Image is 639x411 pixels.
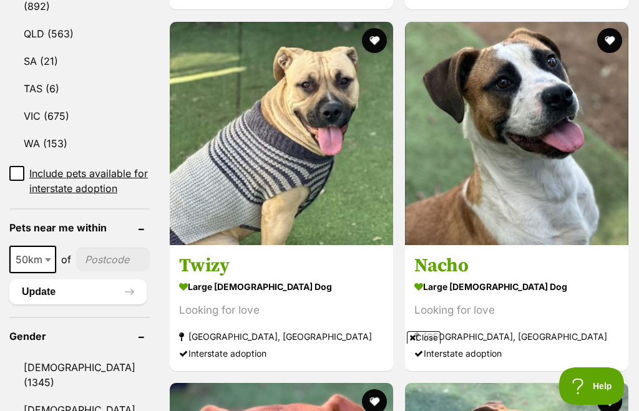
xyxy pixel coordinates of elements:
button: favourite [362,28,387,53]
header: Pets near me within [9,222,150,233]
a: QLD (563) [9,21,150,47]
input: postcode [76,248,150,271]
span: Include pets available for interstate adoption [29,166,150,196]
header: Gender [9,331,150,342]
span: of [61,252,71,267]
a: VIC (675) [9,103,150,129]
strong: large [DEMOGRAPHIC_DATA] Dog [414,278,619,296]
a: Twizy large [DEMOGRAPHIC_DATA] Dog Looking for love [GEOGRAPHIC_DATA], [GEOGRAPHIC_DATA] Intersta... [170,244,393,371]
h3: Nacho [414,254,619,278]
a: TAS (6) [9,75,150,102]
div: Looking for love [179,302,384,319]
img: Nacho - Bull Arab Dog [405,22,628,245]
a: SA (21) [9,48,150,74]
iframe: Advertisement [17,349,622,405]
a: Include pets available for interstate adoption [9,166,150,196]
img: Twizy - Bullmastiff Dog [170,22,393,245]
span: 50km [9,246,56,273]
strong: large [DEMOGRAPHIC_DATA] Dog [179,278,384,296]
h3: Twizy [179,254,384,278]
a: Nacho large [DEMOGRAPHIC_DATA] Dog Looking for love [GEOGRAPHIC_DATA], [GEOGRAPHIC_DATA] Intersta... [405,244,628,371]
span: Close [407,331,441,344]
a: [DEMOGRAPHIC_DATA] (1345) [9,354,150,395]
a: WA (153) [9,130,150,157]
iframe: Help Scout Beacon - Open [559,367,627,405]
strong: [GEOGRAPHIC_DATA], [GEOGRAPHIC_DATA] [179,328,384,345]
span: 50km [11,251,55,268]
div: Looking for love [414,302,619,319]
strong: [GEOGRAPHIC_DATA], [GEOGRAPHIC_DATA] [414,328,619,345]
button: favourite [597,28,622,53]
button: Update [9,279,147,304]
